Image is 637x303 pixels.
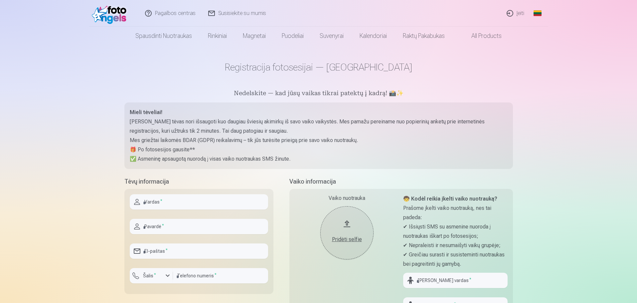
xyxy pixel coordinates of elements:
[130,145,508,154] p: 🎁 Po fotosesijos gausite**
[200,27,235,45] a: Rinkiniai
[403,196,497,202] strong: 🧒 Kodėl reikia įkelti vaiko nuotrauką?
[130,117,508,136] p: [PERSON_NAME] tėvas nori išsaugoti kuo daugiau šviesių akimirkų iš savo vaiko vaikystės. Mes pama...
[312,27,352,45] a: Suvenyrai
[130,268,173,283] button: Šalis*
[124,61,513,73] h1: Registracija fotosesijai — [GEOGRAPHIC_DATA]
[124,89,513,98] h5: Nedelskite — kad jūsų vaikas tikrai patektų į kadrą! 📸✨
[130,109,162,115] strong: Mieli tėveliai!
[403,250,508,269] p: ✔ Greičiau surasti ir susisteminti nuotraukas bei pagreitinti jų gamybą.
[92,3,130,24] img: /fa2
[235,27,274,45] a: Magnetai
[127,27,200,45] a: Spausdinti nuotraukas
[289,177,513,186] h5: Vaiko informacija
[403,222,508,241] p: ✔ Išsiųsti SMS su asmenine nuoroda į nuotraukas iškart po fotosesijos;
[130,154,508,164] p: ✅ Asmeninę apsaugotą nuorodą į visas vaiko nuotraukas SMS žinute.
[403,204,508,222] p: Prašome įkelti vaiko nuotrauką, nes tai padeda:
[140,272,159,279] label: Šalis
[295,194,399,202] div: Vaiko nuotrauka
[274,27,312,45] a: Puodeliai
[403,241,508,250] p: ✔ Nepraleisti ir nesumaišyti vaikų grupėje;
[453,27,510,45] a: All products
[327,235,367,243] div: Pridėti selfie
[124,177,273,186] h5: Tėvų informacija
[395,27,453,45] a: Raktų pakabukas
[320,206,374,259] button: Pridėti selfie
[352,27,395,45] a: Kalendoriai
[130,136,508,145] p: Mes griežtai laikomės BDAR (GDPR) reikalavimų – tik jūs turėsite prieigą prie savo vaiko nuotraukų.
